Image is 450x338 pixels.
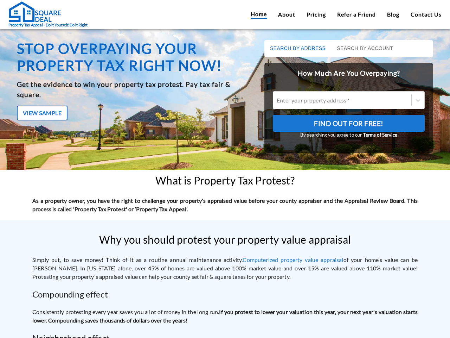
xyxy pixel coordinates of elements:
[17,40,256,74] h1: Stop overpaying your property tax right now!
[307,10,326,19] a: Pricing
[17,106,67,120] button: View Sample
[337,10,376,19] a: Refer a Friend
[278,10,295,19] a: About
[17,80,230,99] b: Get the evidence to win your property tax protest. Pay tax fair & square.
[251,10,267,19] a: Home
[8,1,88,28] a: Property Tax Appeal - Do it Yourself. Do it Right.
[32,308,418,324] strong: If you protest to lower your valuation this year, your next year's valuation starts lower. Compou...
[273,132,425,139] small: By searching you agree to our
[99,233,351,246] h2: Why you should protest your property value appraisal
[314,118,384,130] span: Find Out For Free!
[32,197,418,212] strong: As a property owner, you have the right to challenge your property's appraised value before your ...
[8,1,61,22] img: Square Deal
[32,308,418,325] p: Consistently protesting every year saves you a lot of money in the long run.
[32,256,418,281] p: Simply put, to save money! Think of it as a routine annual maintenance activity. of your home's v...
[411,10,442,19] a: Contact Us
[155,174,294,187] h2: What is Property Tax Protest?
[264,40,433,57] div: basic tabs example
[331,40,399,57] button: Search by Account
[32,288,418,301] h2: Compounding effect
[387,10,399,19] a: Blog
[264,63,433,84] h2: How Much Are You Overpaying?
[363,132,397,138] a: Terms of Service
[273,115,425,132] button: Find Out For Free!
[264,40,331,57] button: Search by Address
[243,256,343,263] a: Computerized property value appraisal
